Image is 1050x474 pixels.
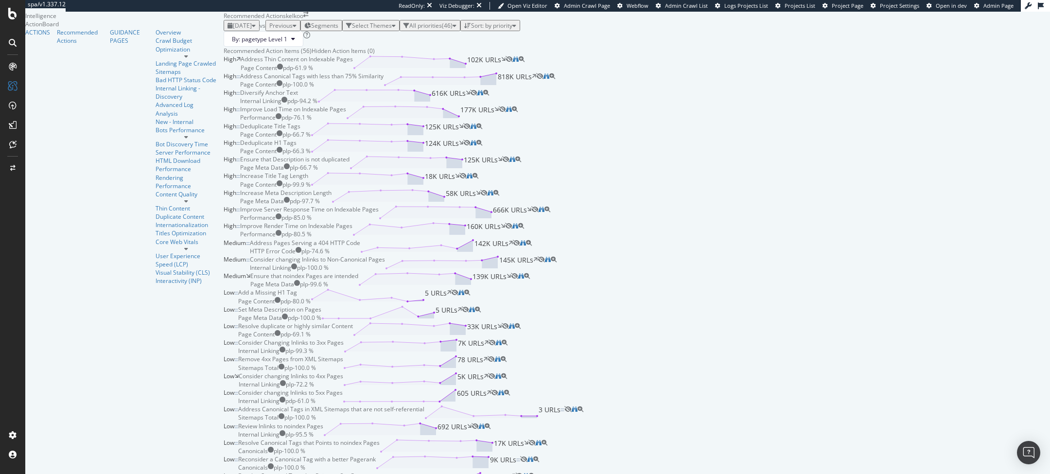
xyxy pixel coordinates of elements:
a: HTML Download Performance [156,157,217,173]
span: Admin Page [983,2,1014,9]
div: Hidden Action Items (0) [312,47,375,55]
div: Consider changing Inlinks to Non-Canonical Pages [250,255,385,263]
span: Open Viz Editor [507,2,547,9]
span: High [224,139,236,147]
div: binoculars [543,73,549,79]
span: 145K URLs [499,255,533,272]
span: 124K URLs [425,139,459,155]
div: ReadOnly: [399,2,425,10]
div: binoculars [545,257,551,263]
a: ACTIONS [25,28,50,36]
a: binoculars [488,189,493,197]
div: Page Meta Data [240,163,284,172]
div: Performance [240,113,276,122]
a: Duplicate Content [156,212,217,221]
div: magnifying-glass-plus [502,340,507,346]
button: Select Themes [342,20,400,31]
a: binoculars [479,422,485,430]
div: Intelligence [25,12,224,20]
div: Add a Missing H1 Tag [238,288,297,297]
a: Overview [156,28,217,36]
div: plp - 100.0 % [297,263,329,272]
a: Speed (LCP) [156,260,217,268]
div: plp - 66.3 % [282,147,311,155]
div: User Experience [156,252,217,260]
div: Bad HTTP Status Code [156,76,217,84]
div: plp - 99.6 % [300,280,328,288]
span: 142K URLs [474,239,508,255]
div: Landing Page Crawled [156,59,217,68]
span: 125K URLs [425,122,459,139]
div: magnifying-glass-plus [501,356,507,362]
span: High [224,155,236,163]
span: High [224,105,236,113]
button: Previous [265,20,300,31]
img: Equal [234,392,238,395]
img: Equal [236,108,240,111]
div: magnifying-glass-plus [549,73,555,79]
a: binoculars [512,222,518,230]
div: pdp - 61.9 % [283,64,313,72]
img: Equal [234,442,238,445]
div: Page Content [240,80,277,88]
div: eye-slash [463,140,471,146]
div: Increase Meta Description Length [240,189,332,197]
div: Internal Linking - Discovery [156,84,217,101]
div: eye-slash [462,307,469,313]
div: binoculars [539,207,544,212]
div: Address Pages Serving a 404 HTTP Code [250,239,360,247]
span: Open in dev [936,2,967,9]
div: eye-slash [502,157,509,162]
div: Visual Stability (CLS) [156,268,217,277]
div: Titles Optimization [156,229,217,237]
div: Increase Title Tag Length [240,172,308,180]
div: Interactivity (INP) [156,277,217,285]
img: Equal [236,175,240,178]
img: Equal [246,242,250,245]
div: binoculars [488,190,493,196]
div: magnifying-glass-plus [524,273,530,279]
a: Projects List [775,2,815,10]
a: binoculars [513,55,519,63]
a: Internationalization [156,221,217,229]
div: eye-slash [480,190,488,196]
span: Low [224,288,234,297]
div: Core Web Vitals [156,238,217,246]
img: Equal [234,425,238,428]
img: Equal [234,358,238,361]
a: Content Quality [156,190,217,198]
div: magnifying-glass-plus [464,290,470,296]
button: Segments [300,20,342,31]
span: High [224,205,236,213]
div: binoculars [469,307,475,313]
div: binoculars [467,173,472,179]
img: Equal [236,142,240,145]
a: binoculars [509,155,515,163]
div: magnifying-glass-plus [515,323,521,329]
a: binoculars [467,172,472,180]
div: eye-slash [505,223,512,229]
span: vs [260,21,265,30]
span: 2025 Aug. 18th [233,21,252,30]
img: Equal [236,158,240,161]
a: Bots Performance [156,126,217,134]
span: 58K URLs [446,189,476,205]
div: magnifying-glass-plus [577,406,583,412]
span: Medium [224,239,246,247]
div: binoculars [471,123,476,129]
span: High [224,122,236,130]
div: magnifying-glass-plus [476,140,482,146]
div: eye-slash [502,323,509,329]
a: Server Performance [156,148,217,157]
a: binoculars [477,88,483,97]
a: binoculars [518,272,524,280]
div: magnifying-glass-plus [526,240,532,246]
span: Medium [224,255,246,263]
div: pdp - 94.2 % [287,97,317,105]
div: Bot Discovery Time [156,140,217,148]
a: Rendering Performance [156,174,217,190]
